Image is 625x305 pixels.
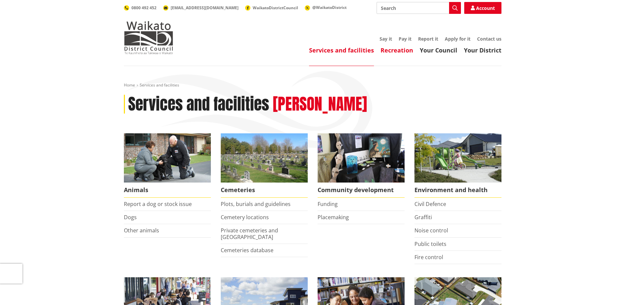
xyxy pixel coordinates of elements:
[124,21,173,54] img: Waikato District Council - Te Kaunihera aa Takiwaa o Waikato
[318,214,349,221] a: Placemaking
[414,133,501,183] img: New housing in Pokeno
[245,5,298,11] a: WaikatoDistrictCouncil
[131,5,156,11] span: 0800 492 452
[318,133,405,198] a: Matariki Travelling Suitcase Art Exhibition Community development
[128,95,269,114] h1: Services and facilities
[124,133,211,183] img: Animal Control
[124,83,501,88] nav: breadcrumb
[124,82,135,88] a: Home
[124,214,137,221] a: Dogs
[445,36,470,42] a: Apply for it
[305,5,347,10] a: @WaikatoDistrict
[414,240,446,248] a: Public toilets
[171,5,239,11] span: [EMAIL_ADDRESS][DOMAIN_NAME]
[221,133,308,198] a: Huntly Cemetery Cemeteries
[318,200,338,208] a: Funding
[221,214,269,221] a: Cemetery locations
[221,247,273,254] a: Cemeteries database
[124,227,159,234] a: Other animals
[312,5,347,10] span: @WaikatoDistrict
[124,183,211,198] span: Animals
[464,2,501,14] a: Account
[221,183,308,198] span: Cemeteries
[124,5,156,11] a: 0800 492 452
[221,227,278,240] a: Private cemeteries and [GEOGRAPHIC_DATA]
[140,82,179,88] span: Services and facilities
[318,183,405,198] span: Community development
[124,200,192,208] a: Report a dog or stock issue
[253,5,298,11] span: WaikatoDistrictCouncil
[414,214,432,221] a: Graffiti
[418,36,438,42] a: Report it
[414,183,501,198] span: Environment and health
[420,46,457,54] a: Your Council
[414,133,501,198] a: New housing in Pokeno Environment and health
[221,200,291,208] a: Plots, burials and guidelines
[163,5,239,11] a: [EMAIL_ADDRESS][DOMAIN_NAME]
[414,254,443,261] a: Fire control
[399,36,412,42] a: Pay it
[414,227,448,234] a: Noise control
[464,46,501,54] a: Your District
[273,95,367,114] h2: [PERSON_NAME]
[318,133,405,183] img: Matariki Travelling Suitcase Art Exhibition
[595,277,618,301] iframe: Messenger Launcher
[380,36,392,42] a: Say it
[414,200,446,208] a: Civil Defence
[221,133,308,183] img: Huntly Cemetery
[124,133,211,198] a: Waikato District Council Animal Control team Animals
[309,46,374,54] a: Services and facilities
[477,36,501,42] a: Contact us
[377,2,461,14] input: Search input
[381,46,413,54] a: Recreation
